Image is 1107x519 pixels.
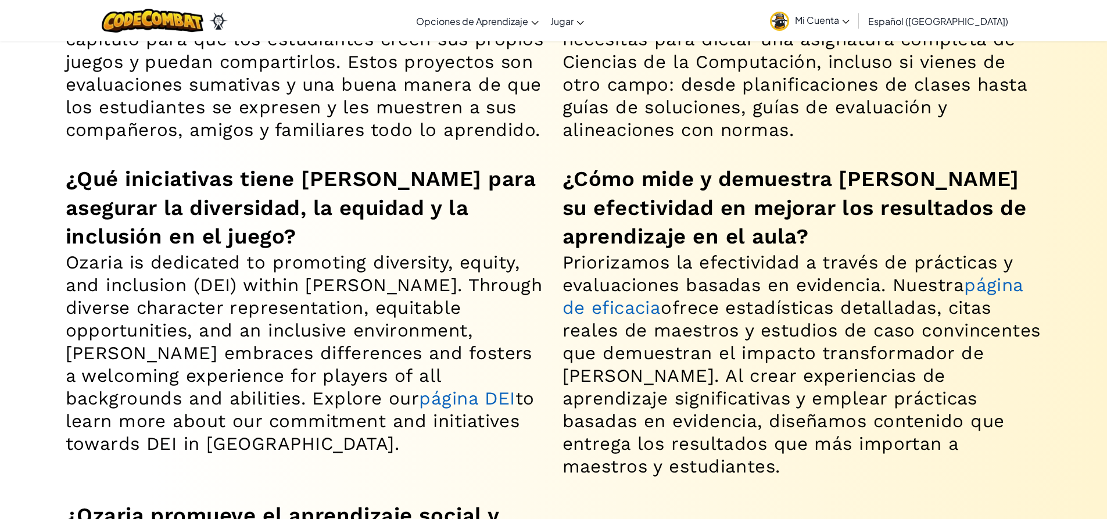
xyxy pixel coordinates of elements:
h2: ¿Qué iniciativas tiene [PERSON_NAME] para asegurar la diversidad, la equidad y la inclusión en el... [66,164,545,250]
a: Español ([GEOGRAPHIC_DATA]) [862,5,1014,37]
a: Jugar [544,5,590,37]
a: página DEI [419,388,515,409]
: Priorizamos la efectividad a través de prácticas y evaluaciones basadas en evidencia. Nuestra ofr... [563,251,1042,478]
h2: ¿Cómo mide y demuestra [PERSON_NAME] su efectividad en mejorar los resultados de aprendizaje en e... [563,164,1042,250]
a: Opciones de Aprendizaje [410,5,544,37]
img: CodeCombat logo [102,9,203,33]
span: Jugar [550,15,574,27]
span: Mi Cuenta [795,14,850,26]
p: Sí. Ozaria incluye proyectos al final de cada capítulo para que los estudiantes creen sus propios... [66,5,545,141]
p: ¡Claro que sí! [PERSON_NAME] tiene todo lo que necesitas para dictar una asignatura completa de C... [563,5,1042,141]
img: avatar [770,12,789,31]
span: Opciones de Aprendizaje [416,15,528,27]
span: Español ([GEOGRAPHIC_DATA]) [868,15,1008,27]
a: Mi Cuenta [764,2,855,39]
: Ozaria is dedicated to promoting diversity, equity, and inclusion (DEI) within [PERSON_NAME]. Thr... [66,251,545,455]
a: página de eficacia [563,274,1023,318]
img: Ozaria [209,12,228,30]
